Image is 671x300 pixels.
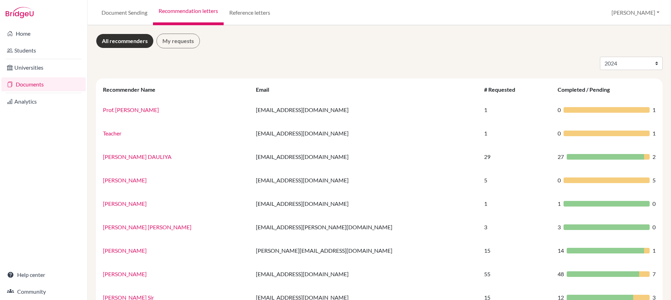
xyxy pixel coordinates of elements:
[558,176,561,184] span: 0
[480,98,553,121] td: 1
[480,239,553,262] td: 15
[103,271,147,277] a: [PERSON_NAME]
[103,130,121,137] a: Teacher
[558,223,561,231] span: 3
[1,95,86,109] a: Analytics
[103,106,159,113] a: Prof. [PERSON_NAME]
[558,270,564,278] span: 48
[652,223,656,231] span: 0
[1,61,86,75] a: Universities
[156,34,200,48] a: My requests
[252,98,480,121] td: [EMAIL_ADDRESS][DOMAIN_NAME]
[480,121,553,145] td: 1
[103,86,162,93] div: Recommender Name
[252,239,480,262] td: [PERSON_NAME][EMAIL_ADDRESS][DOMAIN_NAME]
[103,247,147,254] a: [PERSON_NAME]
[558,86,617,93] div: Completed / Pending
[1,43,86,57] a: Students
[256,86,276,93] div: Email
[252,262,480,286] td: [EMAIL_ADDRESS][DOMAIN_NAME]
[480,262,553,286] td: 55
[1,77,86,91] a: Documents
[652,129,656,138] span: 1
[103,224,191,230] a: [PERSON_NAME] [PERSON_NAME]
[252,215,480,239] td: [EMAIL_ADDRESS][PERSON_NAME][DOMAIN_NAME]
[1,27,86,41] a: Home
[480,192,553,215] td: 1
[484,86,522,93] div: # Requested
[480,145,553,168] td: 29
[558,106,561,114] span: 0
[103,177,147,183] a: [PERSON_NAME]
[652,270,656,278] span: 7
[103,200,147,207] a: [PERSON_NAME]
[558,246,564,255] span: 14
[652,106,656,114] span: 1
[1,285,86,299] a: Community
[103,153,172,160] a: [PERSON_NAME] DAULIYA
[652,200,656,208] span: 0
[558,129,561,138] span: 0
[480,168,553,192] td: 5
[558,153,564,161] span: 27
[252,121,480,145] td: [EMAIL_ADDRESS][DOMAIN_NAME]
[652,176,656,184] span: 5
[252,192,480,215] td: [EMAIL_ADDRESS][DOMAIN_NAME]
[6,7,34,18] img: Bridge-U
[480,215,553,239] td: 3
[96,34,154,48] a: All recommenders
[558,200,561,208] span: 1
[652,246,656,255] span: 1
[252,168,480,192] td: [EMAIL_ADDRESS][DOMAIN_NAME]
[252,145,480,168] td: [EMAIL_ADDRESS][DOMAIN_NAME]
[608,6,663,19] button: [PERSON_NAME]
[652,153,656,161] span: 2
[1,268,86,282] a: Help center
